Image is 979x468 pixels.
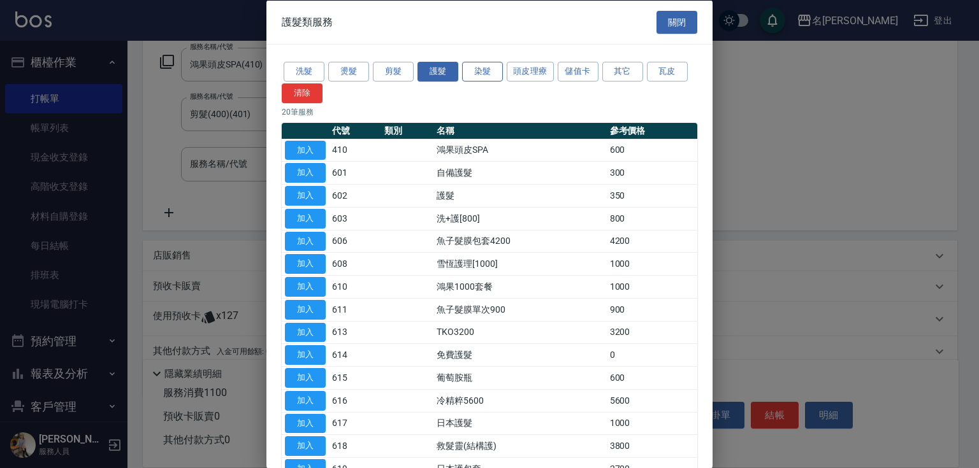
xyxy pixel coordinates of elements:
td: 800 [607,207,697,230]
button: 加入 [285,277,326,297]
th: 類別 [381,122,433,139]
button: 加入 [285,322,326,342]
button: 加入 [285,368,326,388]
p: 20 筆服務 [282,106,697,117]
td: 3200 [607,321,697,344]
button: 其它 [602,62,643,82]
th: 參考價格 [607,122,697,139]
td: 自備護髮 [433,161,607,184]
td: 614 [329,343,381,366]
button: 關閉 [656,10,697,34]
td: 610 [329,275,381,298]
th: 名稱 [433,122,607,139]
button: 加入 [285,163,326,183]
td: 410 [329,139,381,162]
td: 350 [607,184,697,207]
td: 護髮 [433,184,607,207]
td: 0 [607,343,697,366]
button: 加入 [285,208,326,228]
button: 儲值卡 [558,62,598,82]
td: 4200 [607,230,697,253]
td: 1000 [607,275,697,298]
span: 護髮類服務 [282,15,333,28]
button: 加入 [285,299,326,319]
td: 1000 [607,412,697,435]
td: 冷精粹5600 [433,389,607,412]
td: 魚子髮膜包套4200 [433,230,607,253]
td: 611 [329,298,381,321]
button: 加入 [285,413,326,433]
td: 免費護髮 [433,343,607,366]
td: 615 [329,366,381,389]
td: 613 [329,321,381,344]
th: 代號 [329,122,381,139]
td: 鴻果頭皮SPA [433,139,607,162]
td: 900 [607,298,697,321]
td: 1000 [607,252,697,275]
td: 617 [329,412,381,435]
button: 加入 [285,186,326,206]
td: 616 [329,389,381,412]
td: 日本護髮 [433,412,607,435]
button: 加入 [285,436,326,456]
td: 葡萄胺瓶 [433,366,607,389]
button: 洗髮 [284,62,324,82]
button: 加入 [285,231,326,251]
button: 瓦皮 [647,62,688,82]
button: 加入 [285,254,326,274]
td: 600 [607,366,697,389]
button: 護髮 [417,62,458,82]
button: 燙髮 [328,62,369,82]
td: 300 [607,161,697,184]
td: 3800 [607,434,697,457]
td: 雪恆護理[1000] [433,252,607,275]
td: 603 [329,207,381,230]
td: 洗+護[800] [433,207,607,230]
td: 606 [329,230,381,253]
button: 頭皮理療 [507,62,554,82]
td: 600 [607,139,697,162]
td: 602 [329,184,381,207]
button: 清除 [282,83,323,103]
button: 加入 [285,390,326,410]
td: 618 [329,434,381,457]
button: 染髮 [462,62,503,82]
button: 加入 [285,140,326,160]
button: 加入 [285,345,326,365]
td: TKO3200 [433,321,607,344]
td: 魚子髮膜單次900 [433,298,607,321]
td: 5600 [607,389,697,412]
button: 剪髮 [373,62,414,82]
td: 608 [329,252,381,275]
td: 601 [329,161,381,184]
td: 鴻果1000套餐 [433,275,607,298]
td: 救髮靈(結構護) [433,434,607,457]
